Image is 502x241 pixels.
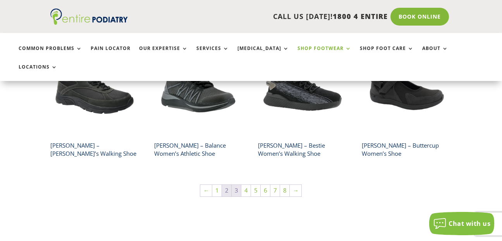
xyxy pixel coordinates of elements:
a: Page 3 [232,185,241,196]
nav: Product Pagination [50,184,452,200]
a: Pain Locator [91,46,131,62]
a: Book Online [390,8,449,26]
a: Page 1 [212,185,222,196]
a: Page 8 [280,185,289,196]
span: 1800 4 ENTIRE [333,12,388,21]
a: aaron drew shoe black mens walking shoe entire podiatry[PERSON_NAME] – [PERSON_NAME]’s Walking Shoe [50,46,139,161]
span: Chat with us [449,219,490,228]
a: Page 7 [270,185,280,196]
a: [MEDICAL_DATA] [237,46,289,62]
img: buttercup drew shoe black casual shoe entire podiatry [362,46,450,135]
a: Page 6 [261,185,270,196]
span: Page 2 [222,185,231,196]
a: → [290,185,301,196]
img: bestie drew shoe athletic walking shoe entire podiatry [258,46,347,135]
a: ← [200,185,212,196]
a: bestie drew shoe athletic walking shoe entire podiatry[PERSON_NAME] – Bestie Women’s Walking Shoe [258,46,347,161]
a: balance drew shoe black athletic shoe entire podiatry[PERSON_NAME] – Balance Women’s Athletic Shoe [154,46,243,161]
h2: [PERSON_NAME] – Buttercup Women’s Shoe [362,139,450,161]
a: Entire Podiatry [50,19,128,26]
img: aaron drew shoe black mens walking shoe entire podiatry [50,46,139,135]
a: Our Expertise [139,46,188,62]
img: logo (1) [50,9,128,25]
button: Chat with us [429,212,494,235]
a: Shop Foot Care [360,46,414,62]
h2: [PERSON_NAME] – Balance Women’s Athletic Shoe [154,139,243,161]
a: Common Problems [19,46,82,62]
img: balance drew shoe black athletic shoe entire podiatry [154,46,243,135]
a: Page 5 [251,185,260,196]
a: Locations [19,64,57,81]
a: Services [196,46,229,62]
a: Page 4 [241,185,251,196]
h2: [PERSON_NAME] – Bestie Women’s Walking Shoe [258,139,347,161]
a: About [422,46,448,62]
a: buttercup drew shoe black casual shoe entire podiatry[PERSON_NAME] – Buttercup Women’s Shoe [362,46,450,161]
a: Shop Footwear [297,46,351,62]
p: CALL US [DATE]! [141,12,388,22]
h2: [PERSON_NAME] – [PERSON_NAME]’s Walking Shoe [50,139,139,161]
